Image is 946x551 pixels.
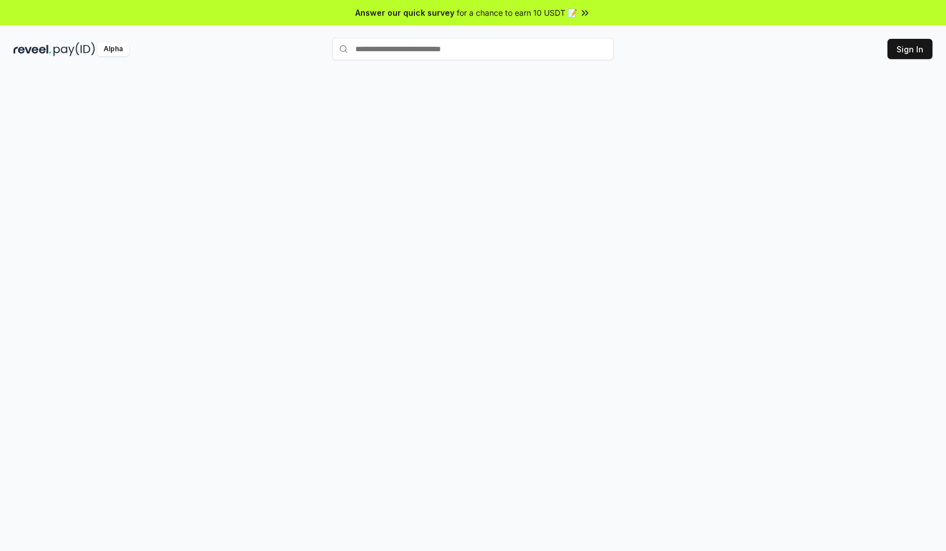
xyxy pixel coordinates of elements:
[97,42,129,56] div: Alpha
[457,7,577,19] span: for a chance to earn 10 USDT 📝
[14,42,51,56] img: reveel_dark
[887,39,932,59] button: Sign In
[53,42,95,56] img: pay_id
[355,7,454,19] span: Answer our quick survey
